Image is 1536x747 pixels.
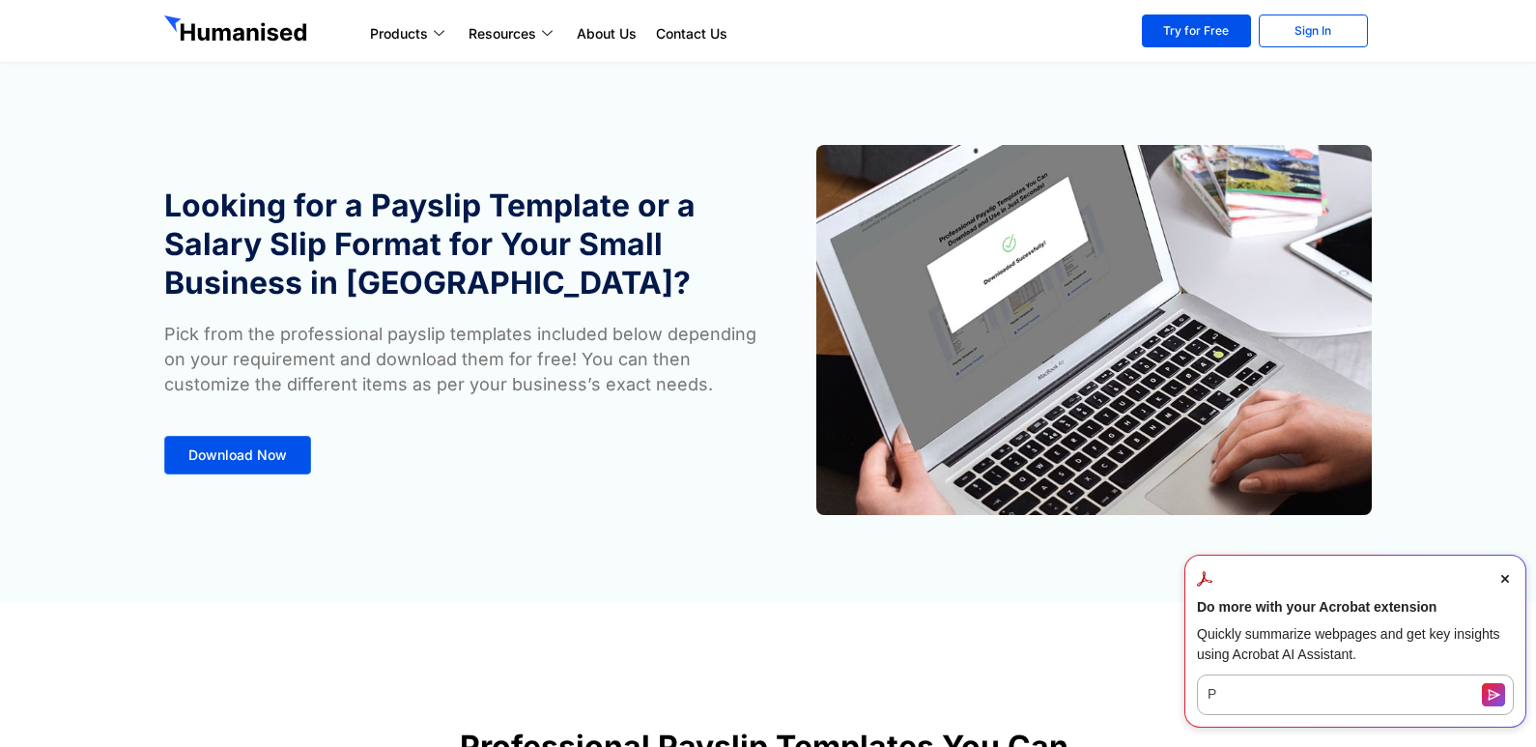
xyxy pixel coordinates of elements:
[567,22,646,45] a: About Us
[360,22,459,45] a: Products
[164,322,758,397] p: Pick from the professional payslip templates included below depending on your requirement and dow...
[164,436,311,474] a: Download Now
[1259,14,1368,47] a: Sign In
[188,448,287,462] span: Download Now
[164,15,311,46] img: GetHumanised Logo
[1142,14,1251,47] a: Try for Free
[164,187,758,302] h1: Looking for a Payslip Template or a Salary Slip Format for Your Small Business in [GEOGRAPHIC_DATA]?
[646,22,737,45] a: Contact Us
[459,22,567,45] a: Resources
